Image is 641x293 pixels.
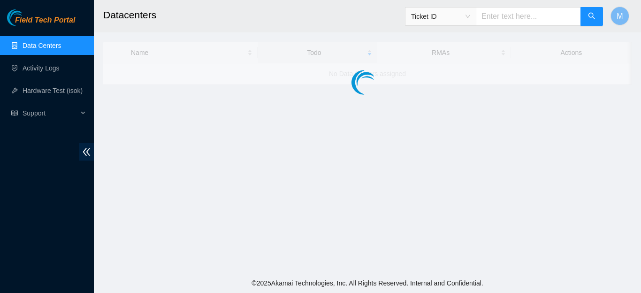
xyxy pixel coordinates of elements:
[94,273,641,293] footer: © 2025 Akamai Technologies, Inc. All Rights Reserved. Internal and Confidential.
[7,17,75,29] a: Akamai TechnologiesField Tech Portal
[7,9,47,26] img: Akamai Technologies
[23,64,60,72] a: Activity Logs
[79,143,94,161] span: double-left
[15,16,75,25] span: Field Tech Portal
[11,110,18,116] span: read
[476,7,581,26] input: Enter text here...
[610,7,629,25] button: M
[23,42,61,49] a: Data Centers
[411,9,470,23] span: Ticket ID
[23,87,83,94] a: Hardware Test (isok)
[588,12,595,21] span: search
[580,7,603,26] button: search
[617,10,623,22] span: M
[23,104,78,123] span: Support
